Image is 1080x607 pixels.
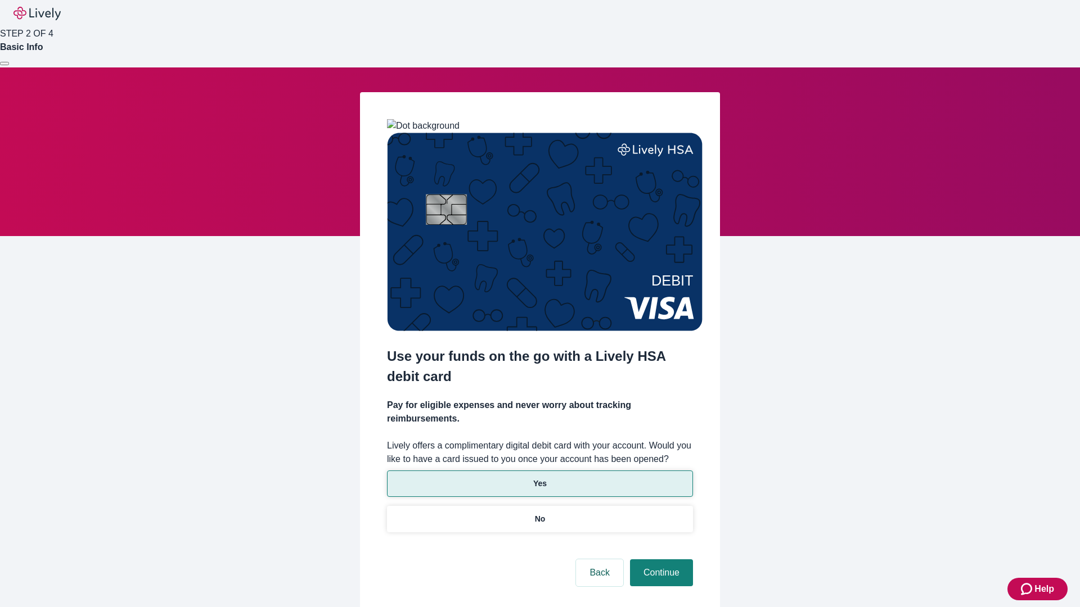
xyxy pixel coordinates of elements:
[387,506,693,532] button: No
[387,398,693,425] h4: Pay for eligible expenses and never worry about tracking reimbursements.
[535,513,546,525] p: No
[1034,582,1054,596] span: Help
[387,439,693,466] label: Lively offers a complimentary digital debit card with your account. Would you like to have a card...
[533,478,547,490] p: Yes
[576,559,623,586] button: Back
[387,119,460,133] img: Dot background
[1021,582,1034,596] svg: Zendesk support icon
[387,346,693,387] h2: Use your funds on the go with a Lively HSA debit card
[387,470,693,497] button: Yes
[13,7,61,20] img: Lively
[387,133,703,331] img: Debit card
[630,559,693,586] button: Continue
[1007,578,1068,600] button: Zendesk support iconHelp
